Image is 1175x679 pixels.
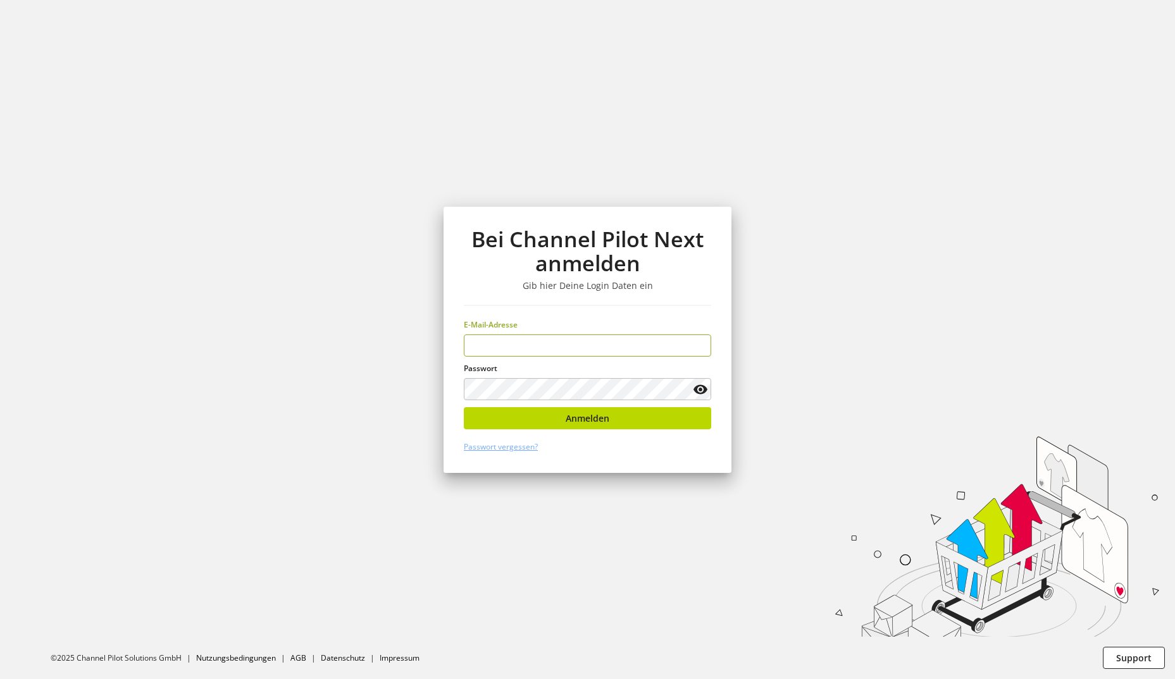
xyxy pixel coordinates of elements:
a: Datenschutz [321,652,365,663]
span: Anmelden [566,412,609,425]
li: ©2025 Channel Pilot Solutions GmbH [51,652,196,664]
h1: Bei Channel Pilot Next anmelden [464,227,711,276]
span: Support [1116,651,1152,664]
h3: Gib hier Deine Login Daten ein [464,280,711,291]
a: Nutzungsbedingungen [196,652,276,663]
span: E-Mail-Adresse [464,319,518,330]
a: Passwort vergessen? [464,441,538,452]
button: Support [1103,647,1165,669]
span: Passwort [464,363,497,374]
a: Impressum [380,652,420,663]
a: AGB [290,652,306,663]
button: Anmelden [464,407,711,429]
